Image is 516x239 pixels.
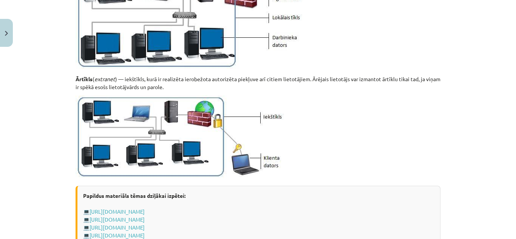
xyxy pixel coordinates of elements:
[76,75,440,91] p: ( ) — iekštīkls, kurā ir realizēta ierobežota autorizēta piekļuve arī citiem lietotājiem. Ārējais...
[90,232,145,239] a: [URL][DOMAIN_NAME]
[94,76,115,82] em: extranet
[90,224,145,231] a: [URL][DOMAIN_NAME]
[76,76,93,82] strong: Ārtīkls
[90,216,145,223] a: [URL][DOMAIN_NAME]
[5,31,8,36] img: icon-close-lesson-0947bae3869378f0d4975bcd49f059093ad1ed9edebbc8119c70593378902aed.svg
[83,192,185,199] strong: Papildus materiāls tēmas dziļākai izpētei:
[90,208,145,215] a: [URL][DOMAIN_NAME]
